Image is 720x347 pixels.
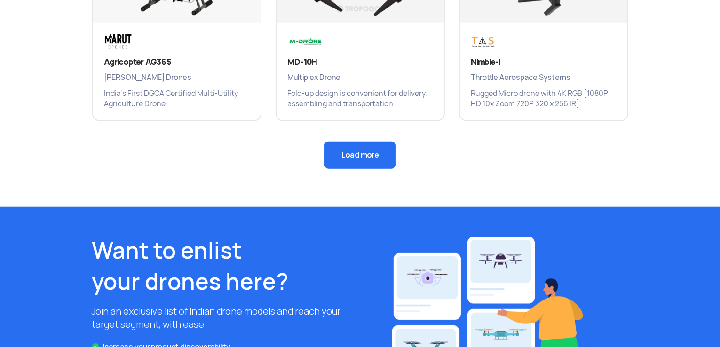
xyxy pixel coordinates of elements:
h3: Agricopter AG365 [104,56,249,68]
button: Load more [324,142,396,169]
h3: MD-10H [288,56,433,68]
span: Multiplex Drone [288,71,433,84]
img: Brand [471,34,529,49]
h2: Want to enlist your drones here? [92,235,353,297]
p: Fold-up design is convenient for delivery, assembling and transportation [288,88,433,109]
p: India’s First DGCA Certified Multi-Utility Agriculture Drone [104,88,249,109]
h3: Nimble-i [471,56,616,68]
span: [PERSON_NAME] Drones [104,71,249,84]
img: Brand [104,34,162,49]
p: Join an exclusive list of Indian drone models and reach your target segment, with ease [92,305,353,331]
span: Throttle Aerospace Systems [471,71,616,84]
p: Rugged Micro drone with 4K RGB [1080P HD 10x Zoom 720P 320 x 256 IR] [471,88,616,109]
img: Brand [288,34,324,49]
